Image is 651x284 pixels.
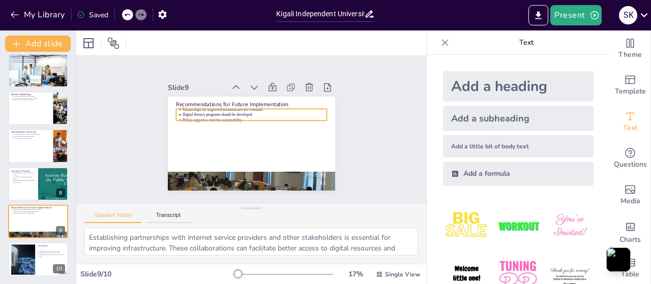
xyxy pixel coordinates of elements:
[550,5,601,25] button: Present
[13,97,50,99] p: Surveys provided quantitative data on needs.
[13,210,65,212] p: Digital literacy programs should be developed.
[610,67,650,104] div: Add ready made slides
[38,244,65,247] p: Conclusion
[107,37,120,49] span: Position
[8,129,68,163] div: 7
[146,212,191,223] button: Transcript
[619,234,641,245] span: Charts
[276,7,364,21] input: Insert title
[443,135,594,157] div: Add a little bit of body text
[385,270,420,278] span: Single View
[528,5,548,25] button: Export to PowerPoint
[8,7,69,23] button: My Library
[443,71,594,102] div: Add a heading
[13,208,65,210] p: Partnerships for improved infrastructure are essential.
[13,99,50,101] p: Interviews offered qualitative insights.
[8,242,68,276] div: 10
[56,75,65,84] div: 5
[619,5,637,25] button: S K
[13,95,50,97] p: A mixed-methods approach was utilized.
[39,250,65,252] p: Addressing local challenges is critical.
[13,172,35,176] p: High demand for e-learning solutions exists.
[11,169,35,172] p: Summary of Findings
[443,162,594,186] div: Add a formula
[13,57,65,59] p: The platform will feature offline functionality.
[84,228,418,256] textarea: Establishing partnerships with internet service providers and other stakeholders is essential for...
[8,54,68,87] div: 5
[343,269,368,279] div: 17 %
[615,86,646,97] span: Template
[189,117,323,180] p: Partnerships for improved infrastructure are essential.
[56,113,65,122] div: 6
[618,49,642,60] span: Theme
[290,129,347,161] div: Slide 9
[494,202,542,249] img: 2.jpeg
[13,136,50,138] p: Real-world testing ensured adaptability.
[610,104,650,140] div: Add text boxes
[453,30,600,55] p: Text
[610,140,650,177] div: Get real-time input from your audience
[13,176,35,179] p: Challenges like low digital literacy persist.
[13,212,65,214] p: Policy support is vital for sustainability.
[11,206,65,209] p: Recommendations for Future Implementation
[546,202,594,249] img: 3.jpeg
[5,36,71,52] button: Add slide
[443,106,594,131] div: Add a subheading
[191,118,332,186] p: Recommendations for Future Implementation
[13,61,65,63] p: User-friendly interfaces enhance engagement.
[56,188,65,198] div: 8
[443,202,490,249] img: 1.jpeg
[56,226,65,235] div: 9
[8,167,68,201] div: 8
[8,205,68,238] div: 9
[53,264,65,273] div: 10
[39,254,65,257] p: Transforming higher education is the ultimate goal.
[620,196,640,207] span: Media
[610,30,650,67] div: Change the overall theme
[11,55,65,58] p: Proposed E-Learning Solutions
[185,107,319,171] p: Policy support is vital for sustainability.
[610,213,650,250] div: Add charts and graphs
[56,151,65,160] div: 7
[39,251,65,254] p: Enhancing accessibility is a key focus.
[623,122,637,134] span: Text
[77,10,108,20] div: Saved
[614,159,647,170] span: Questions
[80,269,235,279] div: Slide 9 / 10
[11,93,50,96] p: Research Methodology
[610,177,650,213] div: Add images, graphics, shapes or video
[8,91,68,125] div: 6
[84,212,142,223] button: Speaker Notes
[11,131,50,134] p: Implementation and Testing
[187,112,321,176] p: Digital literacy programs should be developed.
[80,35,97,51] div: Layout
[619,6,637,24] div: S K
[621,269,639,280] span: Table
[13,179,35,183] p: Recommendations focus on improving infrastructure.
[13,59,65,61] p: Multilingual support is essential for inclusivity.
[13,134,50,136] p: Cost-effectiveness was a priority in development.
[13,137,50,139] p: User accessibility was a key focus.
